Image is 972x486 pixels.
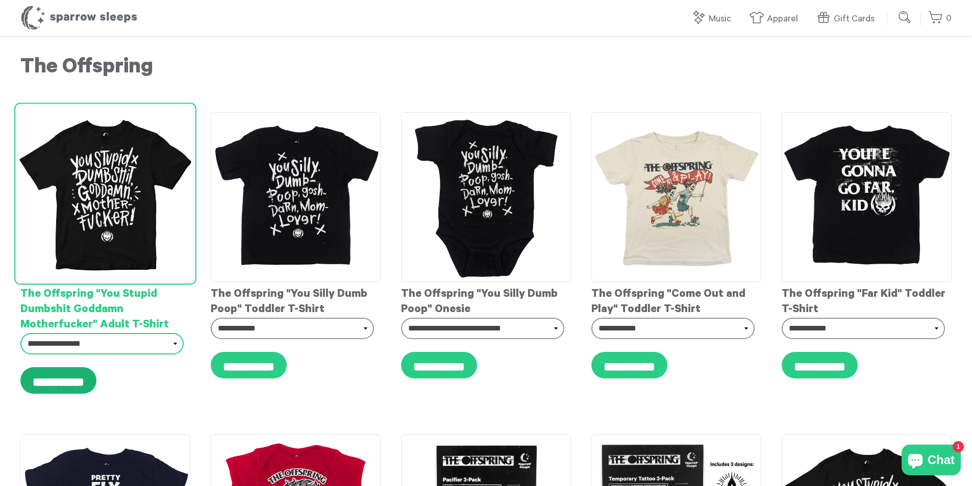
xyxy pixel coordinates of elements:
inbox-online-store-chat: Shopify online store chat [899,445,964,478]
h1: Sparrow Sleeps [20,5,138,31]
div: The Offspring "You Silly Dumb Poop" Onesie [401,282,571,318]
img: TheOffspring-ComeOutAndPlay-ToddlerT-shirt_grande.jpg [591,112,761,282]
img: TheOffspring-YouSilly-ToddlerT-shirt_grande.jpg [211,112,381,282]
div: The Offspring "Far Kid" Toddler T-Shirt [782,282,952,318]
a: 0 [928,8,952,30]
a: Music [691,8,736,30]
input: Submit [895,7,915,28]
img: TheOffspring-YouSilly-Onesie_grande.jpg [401,112,571,282]
img: TheOffspring-YouStupid-AdultT-shirt_grande.jpg [17,106,193,282]
a: Apparel [749,8,803,30]
div: The Offspring "You Silly Dumb Poop" Toddler T-Shirt [211,282,381,318]
a: Gift Cards [816,8,880,30]
div: The Offspring "Come Out and Play" Toddler T-Shirt [591,282,761,318]
img: TheOffspring-GoFar_Back_-ToddlerT-shirt_grande.jpg [782,112,952,282]
div: The Offspring "You Stupid Dumbshit Goddamn Motherfucker" Adult T-Shirt [20,282,190,333]
h1: The Offspring [20,56,952,82]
